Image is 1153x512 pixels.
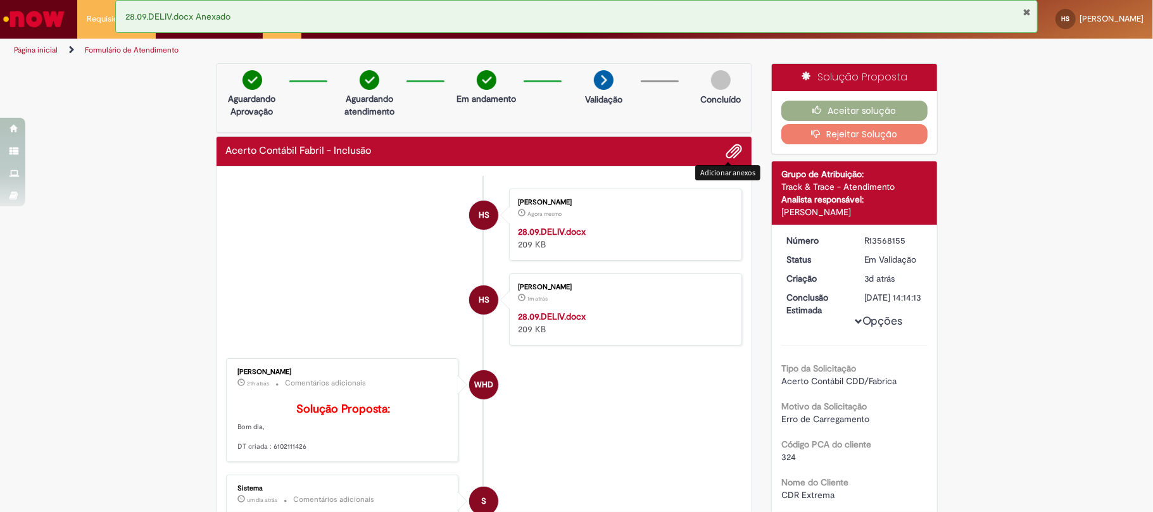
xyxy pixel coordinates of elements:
[14,45,58,55] a: Página inicial
[527,210,562,218] time: 28/09/2025 06:53:51
[781,363,856,374] b: Tipo da Solicitação
[527,210,562,218] span: Agora mesmo
[777,253,855,266] dt: Status
[248,496,278,504] span: um dia atrás
[594,70,614,90] img: arrow-next.png
[518,284,729,291] div: [PERSON_NAME]
[479,285,489,315] span: HS
[781,101,928,121] button: Aceitar solução
[518,199,729,206] div: [PERSON_NAME]
[9,39,759,62] ul: Trilhas de página
[1080,13,1144,24] span: [PERSON_NAME]
[781,124,928,144] button: Rejeitar Solução
[781,375,897,387] span: Acerto Contábil CDD/Fabrica
[527,295,548,303] span: 1m atrás
[457,92,516,105] p: Em andamento
[864,273,895,284] span: 3d atrás
[1062,15,1070,23] span: HS
[518,310,729,335] div: 209 KB
[772,64,937,91] div: Solução Proposta
[781,413,869,425] span: Erro de Carregamento
[781,401,867,412] b: Motivo da Solicitação
[469,370,498,399] div: Weslley Henrique Dutra
[222,92,283,118] p: Aguardando Aprovação
[474,370,493,400] span: WHD
[781,168,928,180] div: Grupo de Atribuição:
[360,70,379,90] img: check-circle-green.png
[339,92,400,118] p: Aguardando atendimento
[477,70,496,90] img: check-circle-green.png
[286,378,367,389] small: Comentários adicionais
[864,272,923,285] div: 25/09/2025 17:14:06
[238,485,449,492] div: Sistema
[700,93,741,106] p: Concluído
[226,146,372,157] h2: Acerto Contábil Fabril - Inclusão Histórico de tíquete
[864,273,895,284] time: 25/09/2025 17:14:06
[781,206,928,218] div: [PERSON_NAME]
[518,225,729,251] div: 209 KB
[1,6,66,32] img: ServiceNow
[781,489,835,501] span: CDR Extrema
[864,234,923,247] div: R13568155
[479,200,489,230] span: HS
[518,311,586,322] a: 28.09.DELIV.docx
[777,272,855,285] dt: Criação
[294,494,375,505] small: Comentários adicionais
[243,70,262,90] img: check-circle-green.png
[781,451,796,463] span: 324
[1023,7,1031,17] button: Fechar Notificação
[248,380,270,387] span: 21h atrás
[777,291,855,316] dt: Conclusão Estimada
[695,165,760,180] div: Adicionar anexos
[781,193,928,206] div: Analista responsável:
[864,253,923,266] div: Em Validação
[469,285,498,315] div: Herisson Dos Santos Souza
[469,201,498,230] div: Herisson Dos Santos Souza
[85,45,179,55] a: Formulário de Atendimento
[781,477,848,488] b: Nome do Cliente
[711,70,731,90] img: img-circle-grey.png
[781,439,871,450] b: Código PCA do cliente
[781,180,928,193] div: Track & Trace - Atendimento
[296,402,390,416] b: Solução Proposta:
[585,93,622,106] p: Validação
[238,403,449,452] p: Bom dia, DT criada : 6102111426
[726,143,742,159] button: Adicionar anexos
[777,234,855,247] dt: Número
[248,380,270,387] time: 27/09/2025 10:10:35
[518,226,586,237] a: 28.09.DELIV.docx
[87,13,131,25] span: Requisições
[125,11,230,22] span: 28.09.DELIV.docx Anexado
[864,291,923,304] div: [DATE] 14:14:13
[238,368,449,376] div: [PERSON_NAME]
